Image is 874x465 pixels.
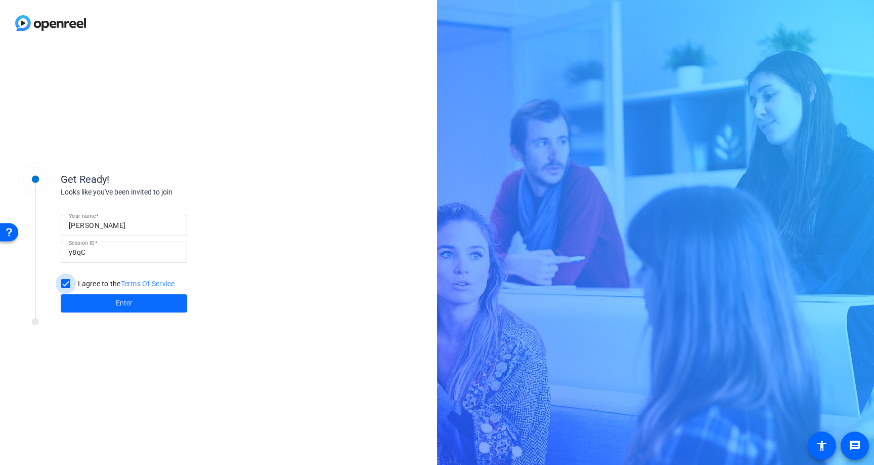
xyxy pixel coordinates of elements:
a: Terms Of Service [121,280,175,288]
mat-label: Your name [69,213,96,219]
div: Get Ready! [61,172,263,187]
span: Enter [116,298,133,308]
div: Looks like you've been invited to join [61,187,263,198]
mat-icon: message [849,440,861,452]
mat-icon: accessibility [816,440,828,452]
label: I agree to the [76,279,175,289]
button: Enter [61,294,187,313]
mat-label: Session ID [69,240,95,246]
